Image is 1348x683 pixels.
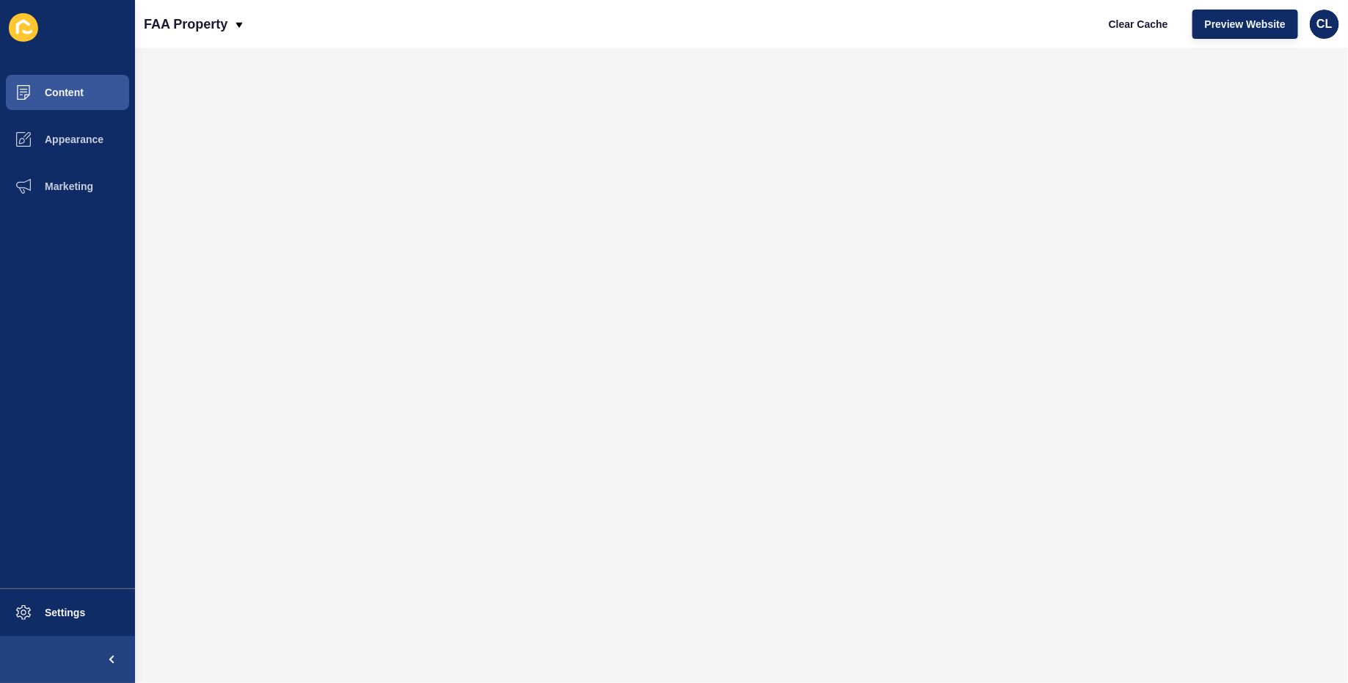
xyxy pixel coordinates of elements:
span: Clear Cache [1109,17,1168,32]
button: Clear Cache [1096,10,1181,39]
span: Preview Website [1205,17,1286,32]
p: FAA Property [144,6,227,43]
span: CL [1316,17,1332,32]
button: Preview Website [1192,10,1298,39]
